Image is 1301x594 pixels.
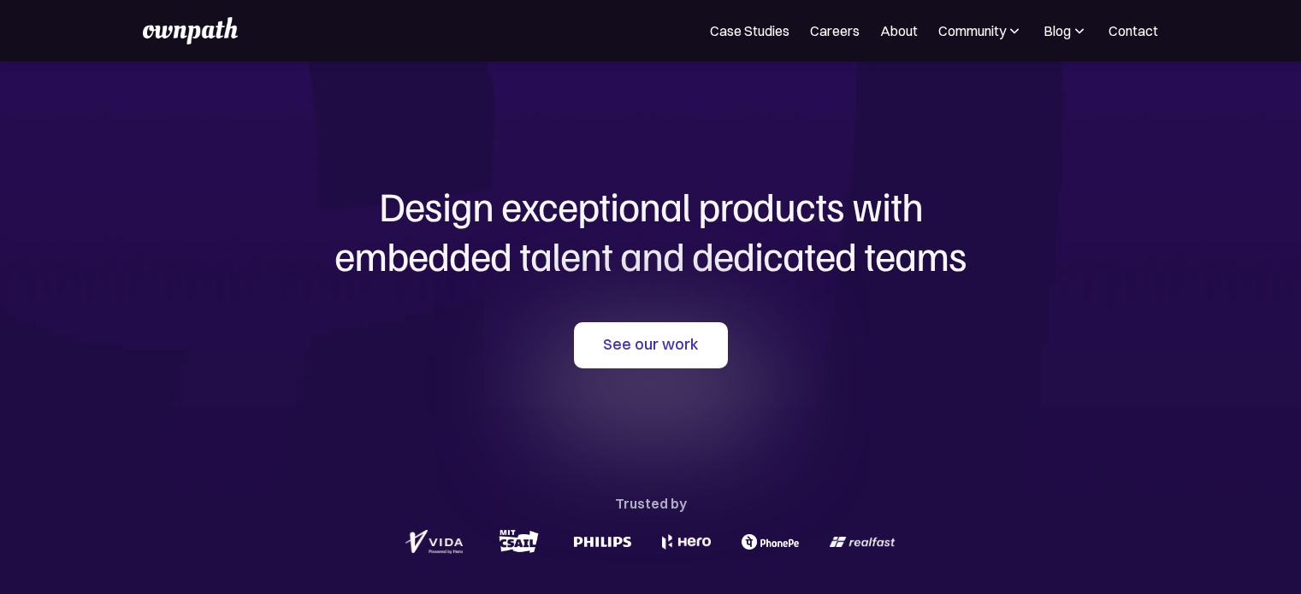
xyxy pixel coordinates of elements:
a: Contact [1109,21,1158,41]
a: Careers [810,21,860,41]
a: See our work [574,322,728,368]
div: Community [938,21,1006,41]
a: Case Studies [710,21,789,41]
h1: Design exceptional products with embedded talent and dedicated teams [240,181,1061,279]
a: About [880,21,918,41]
div: Blog [1044,21,1088,41]
div: Blog [1044,21,1071,41]
div: Trusted by [615,491,687,515]
div: Community [938,21,1023,41]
